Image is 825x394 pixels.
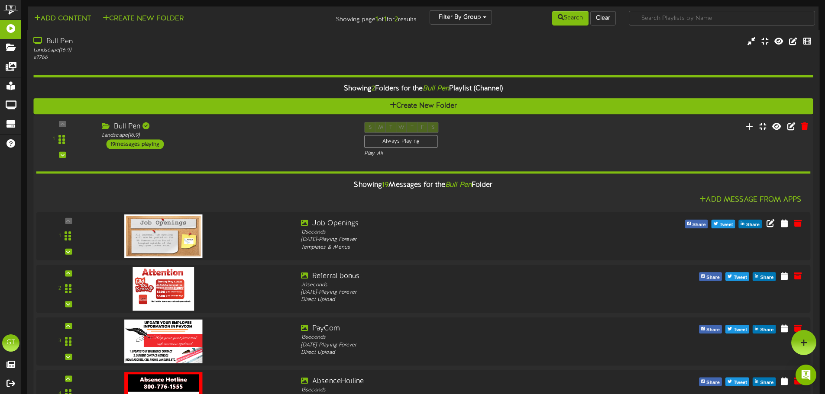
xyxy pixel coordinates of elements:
i: Bull Pen [445,181,472,189]
button: Clear [590,11,616,26]
span: Tweet [732,272,749,282]
span: Share [744,220,761,230]
div: [DATE] - Playing Forever [301,341,611,349]
strong: 2 [395,16,398,23]
span: 2 [372,85,375,93]
span: Share [758,378,775,388]
span: Tweet [732,325,749,335]
div: 12 seconds [301,229,611,236]
div: Landscape ( 16:9 ) [102,132,351,139]
div: Referral bonus [301,271,611,281]
button: Share [739,220,762,228]
div: Direct Upload [301,349,611,356]
img: d3ce8465-9732-48d9-a977-9e16870e0aeerefferalbonus.jpg [133,267,194,311]
div: 20 seconds [301,281,611,288]
button: Tweet [725,272,749,281]
span: Share [758,272,775,282]
button: Search [552,11,589,26]
div: Direct Upload [301,296,611,304]
button: Share [753,378,776,386]
button: Share [685,220,708,228]
button: Create New Folder [33,98,813,114]
span: Share [705,325,721,335]
div: 19 messages playing [106,139,164,149]
span: Share [691,220,708,230]
button: Share [753,325,776,333]
div: Showing page of for results [291,10,423,25]
div: [DATE] - Playing Forever [301,289,611,296]
span: 19 [382,181,388,189]
button: Tweet [725,325,749,333]
button: Tweet [712,220,735,228]
button: Add Content [32,13,94,24]
button: Share [699,325,722,333]
span: Tweet [732,378,749,388]
i: Bull Pen [423,85,449,93]
div: Landscape ( 16:9 ) [33,47,351,54]
span: Share [705,378,721,388]
button: Share [699,378,722,386]
div: Job Openings [301,219,611,229]
strong: 1 [384,16,387,23]
div: Play All [364,150,548,157]
button: Share [699,272,722,281]
div: 15 seconds [301,334,611,341]
button: Add Message From Apps [697,195,804,205]
strong: 1 [375,16,378,23]
img: c056a4c7-9f4a-40fc-b892-0d57af83e9d0.png [124,214,202,258]
div: # 7766 [33,54,351,61]
div: Bull Pen [33,37,351,47]
div: PayCom [301,324,611,334]
div: Always Playing [364,135,437,148]
button: Share [753,272,776,281]
div: Open Intercom Messenger [796,365,816,385]
span: Share [705,272,721,282]
span: Share [758,325,775,335]
button: Create New Folder [100,13,186,24]
input: -- Search Playlists by Name -- [629,11,815,26]
span: Tweet [718,220,735,230]
div: 15 seconds [301,386,611,394]
div: Showing Folders for the Playlist (Channel) [27,80,819,98]
div: AbsenceHotline [301,376,611,386]
div: Showing Messages for the Folder [29,176,817,195]
button: Filter By Group [430,10,492,25]
button: Tweet [725,378,749,386]
div: GT [2,334,19,352]
div: Bull Pen [102,122,351,132]
img: 6dd6445e-01ae-4677-ae77-6d2912c0b885updateyourpersonalinfo-paycom.png [124,320,202,363]
div: [DATE] - Playing Forever [301,236,611,243]
div: Templates & Menus [301,243,611,251]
